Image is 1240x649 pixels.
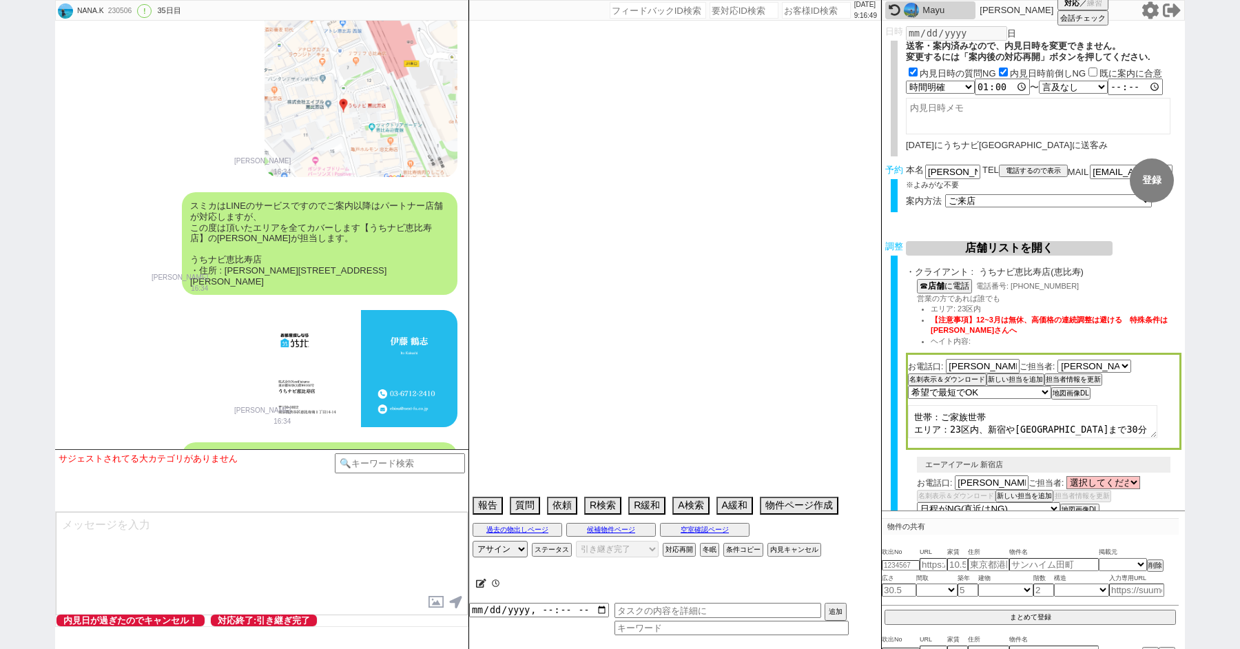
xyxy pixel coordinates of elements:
p: 16:34 [234,167,291,178]
span: 営業の方であれば誰でも [917,294,1000,302]
span: 階数 [1033,573,1054,584]
span: URL [920,547,947,558]
img: 2eb58972-ace4-4329-81db-f8935424e6ff.jpg [265,310,457,426]
p: [PERSON_NAME] [234,156,291,167]
div: ! [137,4,152,18]
p: 16:34 [152,283,208,294]
button: A緩和 [716,497,753,515]
p: 9:16:49 [854,10,877,21]
span: 内見日が過ぎたのでキャンセル！ [56,615,205,626]
button: 追加 [825,603,847,621]
span: 広さ [882,573,916,584]
label: 内見日時前倒しNG [1010,68,1086,79]
button: 質問 [510,497,540,515]
button: R緩和 [628,497,665,515]
span: お電話口: [908,362,943,371]
div: ※案内時の店舗状況次第では担当が変更になります、ご了承ください ※もし担当が変更になった場合でも、本LINEの内容は全て引き継がれておりスムーズにご案内が可能でございますのでご安心ください [182,442,457,513]
button: 候補物件ページ [566,523,656,537]
span: 調整 [885,241,903,251]
p: [PERSON_NAME] [980,5,1053,16]
span: ヘイト内容: [931,337,971,345]
span: エーアイアール 新宿店 [925,460,1003,468]
span: 会話チェック [1060,13,1106,23]
button: R検索 [584,497,621,515]
span: 住所 [968,547,1009,558]
span: 構造 [1054,573,1109,584]
input: https://suumo.jp/chintai/jnc_000022489271 [920,558,947,571]
span: 住所 [968,635,1009,646]
p: [PERSON_NAME] [152,272,208,283]
button: 名刺表示＆ダウンロード [917,490,995,502]
span: 本名 [906,165,924,179]
span: TEL [982,165,999,175]
button: まとめて登録 [885,610,1176,625]
button: ☎店舗に電話 [917,279,972,293]
div: サジェストされてる大カテゴリがありません [59,453,335,464]
input: 2 [1033,584,1054,597]
button: 内見キャンセル [767,543,821,557]
input: サンハイム田町 [1009,558,1099,571]
input: お電話口 [955,475,1029,490]
button: 名刺表示＆ダウンロード [908,373,986,386]
input: 要対応ID検索 [710,2,778,19]
span: 電話番号: [PHONE_NUMBER] [976,282,1079,290]
button: 会話チェック [1057,10,1108,25]
span: ご担当者: [1029,478,1064,488]
span: 日時 [885,26,903,37]
button: 条件コピー [723,543,763,557]
span: 物件名 [1009,547,1099,558]
span: 家賃 [947,635,968,646]
span: エリア: 23区内 [931,305,981,313]
span: 入力専用URL [1109,573,1164,584]
input: https://suumo.jp/chintai/jnc_000022489271 [1109,584,1164,597]
label: 内見日時の質問NG [920,68,996,79]
p: [PERSON_NAME] [234,405,291,416]
div: 35日目 [157,6,180,17]
span: MAIL [1068,167,1088,177]
input: お客様ID検索 [782,2,851,19]
input: お電話口 [946,359,1020,373]
button: 新しい担当を追加 [995,490,1053,502]
button: 地図画像DL [1051,387,1091,400]
span: 間取 [916,573,958,584]
input: 30.5 [882,584,916,597]
img: 0hR8bM8t7JDRdPNB_OKVJzaD9kDn1sRVQFMAZDci01UyZzBE4TN1QRcChmVHdwBB4RYVJAdno3VCdDJ3pxUWLxI0gEUyB2AEx... [904,3,919,18]
input: タスクの内容を詳細に [614,603,821,618]
span: ご担当者: [1020,362,1055,371]
input: キーワード [614,621,849,635]
button: 担当者情報を更新 [1044,373,1102,386]
span: 物件名 [1009,635,1099,646]
button: 冬眠 [700,543,719,557]
button: 物件ページ作成 [760,497,838,515]
button: 過去の物出しページ [473,523,562,537]
div: 230506 [104,6,135,17]
input: フィードバックID検索 [610,2,706,19]
label: 既に案内に合意 [1099,68,1162,79]
input: 1234567 [882,560,920,570]
button: 新しい担当を追加 [986,373,1044,386]
span: ・クライアント : [906,267,973,278]
button: 依頼 [547,497,577,515]
button: 担当者情報を更新 [1053,490,1111,502]
img: 0hbpbAZVHtPV9POC0T3hlDID9oPjVsSWRNMFkhPy5vNz92XX0BNwl3Oio_N2l1DnJeNgsiOXk_MD1DK0o5UW7Ba0gIY2t6CnM... [58,3,73,19]
span: ※よみがな不要 [906,181,959,189]
input: 10.5 [947,558,968,571]
button: 削除 [1147,559,1164,572]
span: 建物 [978,573,1033,584]
button: 地図画像DL [1060,504,1099,516]
input: 東京都港区海岸３ [968,558,1009,571]
div: NANA.K [75,6,104,17]
p: 物件の共有 [882,518,1179,535]
span: URL [920,635,947,646]
span: 【注意事項】12~3月は無休、高価格の連続調整は避ける 特殊条件は[PERSON_NAME]さんへ [931,316,1168,335]
button: 対応再開 [663,543,696,557]
span: 予約 [885,165,903,175]
span: 日 [1007,28,1016,39]
span: うちナビ恵比寿店(恵比寿) [979,267,1181,278]
button: 報告 [473,497,503,515]
span: お電話口: [917,478,952,488]
p: 16:34 [234,416,291,427]
span: 築年 [958,573,978,584]
div: [DATE]にうちナビ[GEOGRAPHIC_DATA]に送客み [906,140,1181,151]
button: ステータス [532,543,572,557]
